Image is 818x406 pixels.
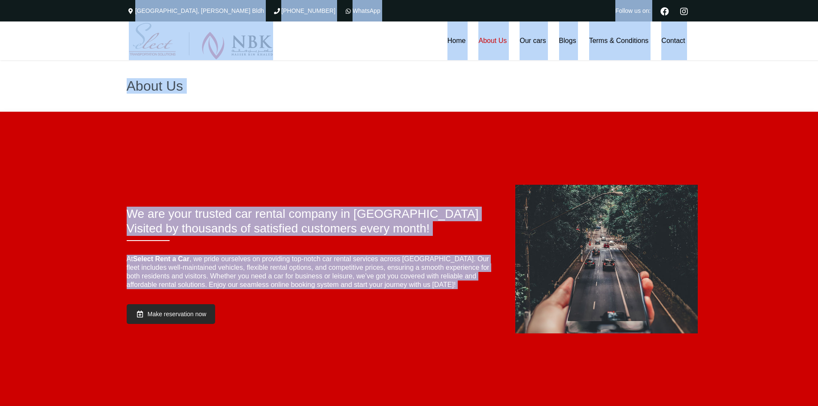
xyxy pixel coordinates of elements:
[273,7,335,14] a: [PHONE_NUMBER]
[655,21,691,60] a: Contact
[513,21,552,60] a: Our cars
[583,21,655,60] a: Terms & Conditions
[127,255,494,289] p: At , we pride ourselves on providing top-notch car rental services across [GEOGRAPHIC_DATA]. Our ...
[441,21,472,60] a: Home
[127,304,216,324] a: Make reservation now
[129,23,273,60] img: Select Rent a Car
[133,255,190,263] strong: Select Rent a Car
[472,21,513,60] a: About Us
[344,7,380,14] a: WhatsApp
[127,207,494,236] h2: We are your trusted car rental company in [GEOGRAPHIC_DATA] Visited by thousands of satisfied cus...
[127,79,692,93] h1: About Us
[553,21,583,60] a: Blogs
[677,6,692,15] a: Instagram
[657,6,672,15] a: Facebook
